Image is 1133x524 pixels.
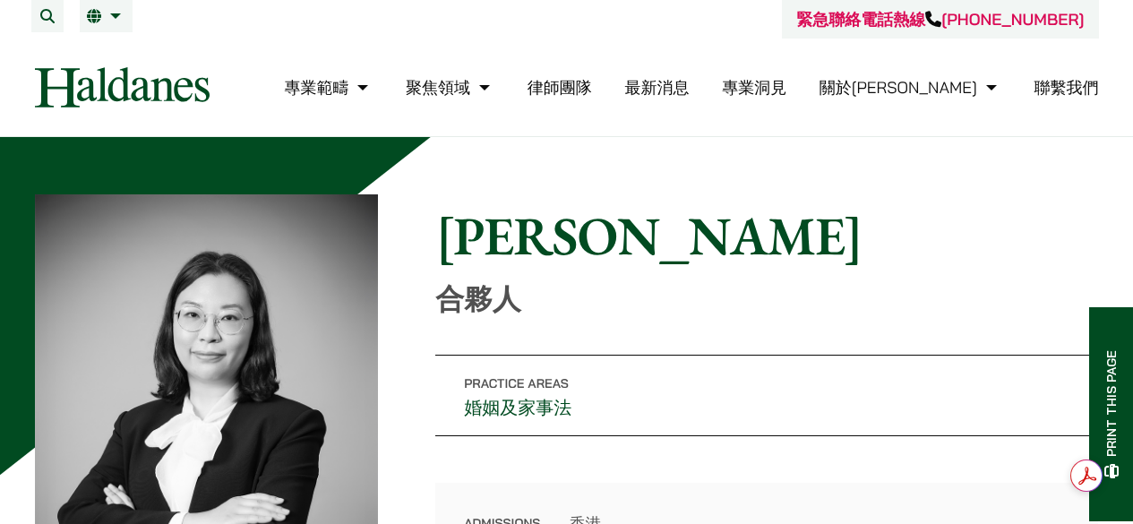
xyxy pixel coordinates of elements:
a: 繁 [87,9,125,23]
p: 合夥人 [435,282,1098,316]
a: 緊急聯絡電話熱線[PHONE_NUMBER] [796,9,1084,30]
h1: [PERSON_NAME] [435,203,1098,268]
span: Practice Areas [464,375,569,391]
a: 婚姻及家事法 [464,396,571,419]
a: 聚焦領域 [406,77,494,98]
a: 最新消息 [624,77,689,98]
img: Logo of Haldanes [35,67,210,107]
a: 聯繫我們 [1034,77,1099,98]
a: 律師團隊 [528,77,592,98]
a: 專業洞見 [722,77,786,98]
a: 關於何敦 [820,77,1001,98]
a: 專業範疇 [284,77,373,98]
